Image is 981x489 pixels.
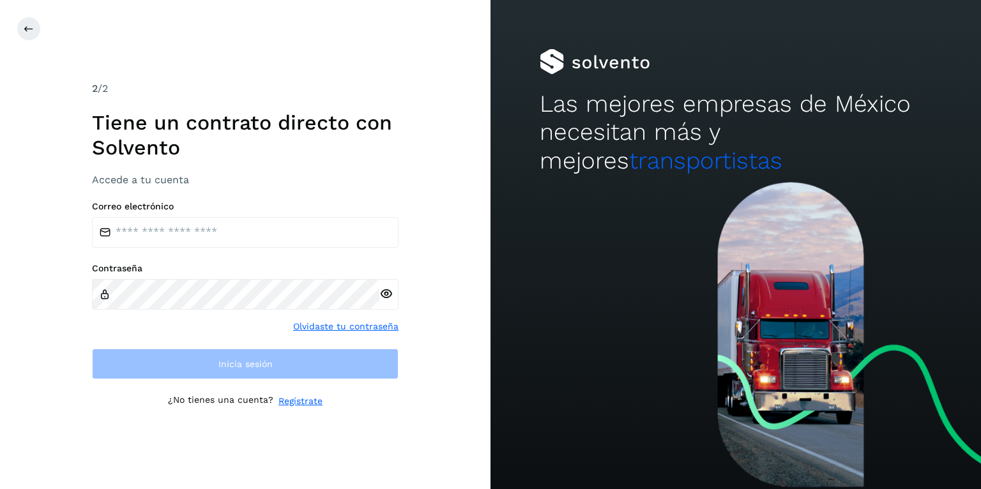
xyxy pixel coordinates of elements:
[629,147,782,174] span: transportistas
[92,263,399,274] label: Contraseña
[540,90,932,175] h2: Las mejores empresas de México necesitan más y mejores
[92,174,399,186] h3: Accede a tu cuenta
[92,110,399,160] h1: Tiene un contrato directo con Solvento
[92,81,399,96] div: /2
[293,320,399,333] a: Olvidaste tu contraseña
[92,82,98,94] span: 2
[92,201,399,212] label: Correo electrónico
[218,359,273,368] span: Inicia sesión
[168,395,273,408] p: ¿No tienes una cuenta?
[278,395,323,408] a: Regístrate
[92,349,399,379] button: Inicia sesión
